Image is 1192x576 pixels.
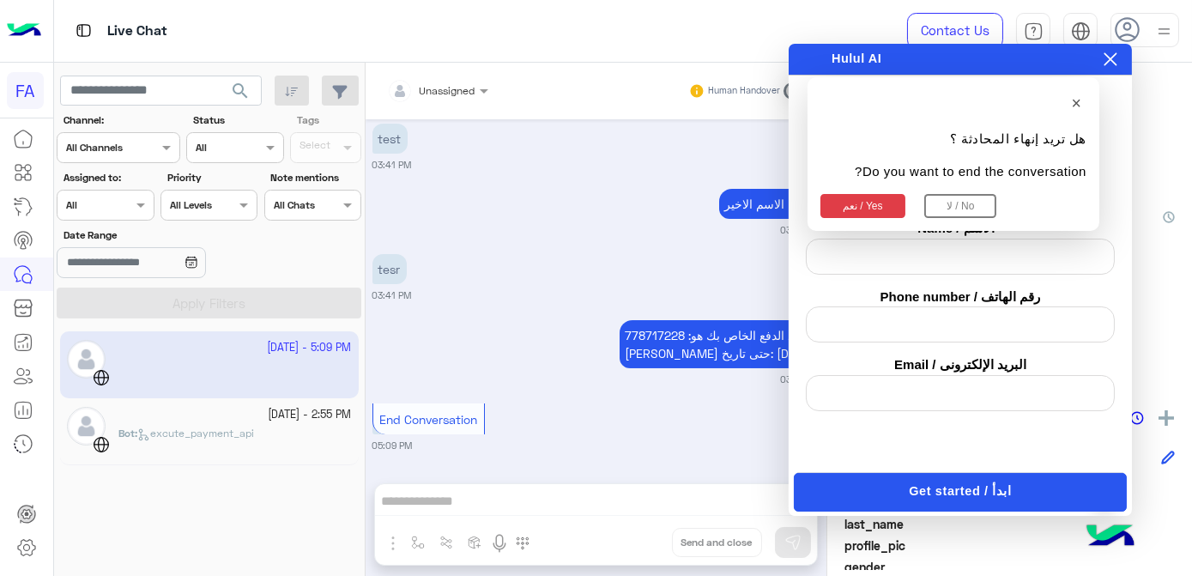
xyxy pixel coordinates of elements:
button: × [820,90,1086,117]
span: last_name [844,515,1008,533]
p: هل تريد إنهاء المحادثة ؟ [950,130,1086,149]
span: End Conversation [379,412,477,427]
span: gender [844,558,1008,576]
p: Do you want to end the conversation? [855,162,1086,182]
label: Assigned to: [64,170,152,185]
img: profile [1153,21,1175,42]
a: Contact Us [907,13,1003,49]
span: Hulul AI [832,52,881,65]
p: 5/10/2025, 3:41 PM [620,320,820,368]
img: defaultAdmin.png [67,407,106,446]
img: tab [1024,21,1044,41]
label: Name / الاسم [806,219,1115,239]
a: tab [1016,13,1050,49]
label: Channel: [64,112,178,128]
p: Live Chat [107,20,167,43]
button: لا / No [924,194,996,218]
p: 5/10/2025, 3:41 PM [372,124,408,154]
span: Unassigned [420,84,475,97]
small: 03:41 PM [781,223,820,237]
span: excute_payment_api [137,427,254,440]
label: Note mentions [270,170,359,185]
img: tab [73,20,94,41]
button: search [220,76,262,112]
p: الرجاء إدخال البيانات التالية [806,187,1115,207]
img: tab [1071,21,1091,41]
small: [DATE] - 2:55 PM [269,407,352,423]
button: Send and close [672,528,762,557]
label: Email / البريد الإلكترونى [806,355,1115,375]
span: Bot [118,427,135,440]
label: Status [193,112,281,128]
div: FA [7,72,44,109]
img: WebChat [93,436,110,453]
img: add [1159,410,1174,426]
img: notes [1130,411,1144,425]
small: 03:41 PM [372,288,412,302]
small: Human Handover [708,84,780,98]
button: Apply Filters [57,288,361,318]
small: 03:41 PM [372,158,412,172]
img: Logo [7,13,41,49]
span: profile_pic [844,537,1008,555]
label: Date Range [64,227,256,243]
span: search [230,81,251,101]
label: Priority [167,170,256,185]
button: Get started / ابدأ [794,473,1127,512]
button: Close [1102,50,1119,69]
b: : [118,427,137,440]
small: 05:09 PM [372,439,413,452]
span: Get started / ابدأ [909,482,1011,501]
span: null [1012,558,1176,576]
p: Please fill in the following information [806,167,1115,187]
small: 03:41 PM [781,373,820,386]
p: 5/10/2025, 3:41 PM [719,189,820,219]
button: نعم / Yes [820,194,905,218]
label: Phone number / رقم الهاتف [806,288,1115,307]
p: 5/10/2025, 3:41 PM [372,254,407,284]
img: hulul-logo.png [1080,507,1141,567]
